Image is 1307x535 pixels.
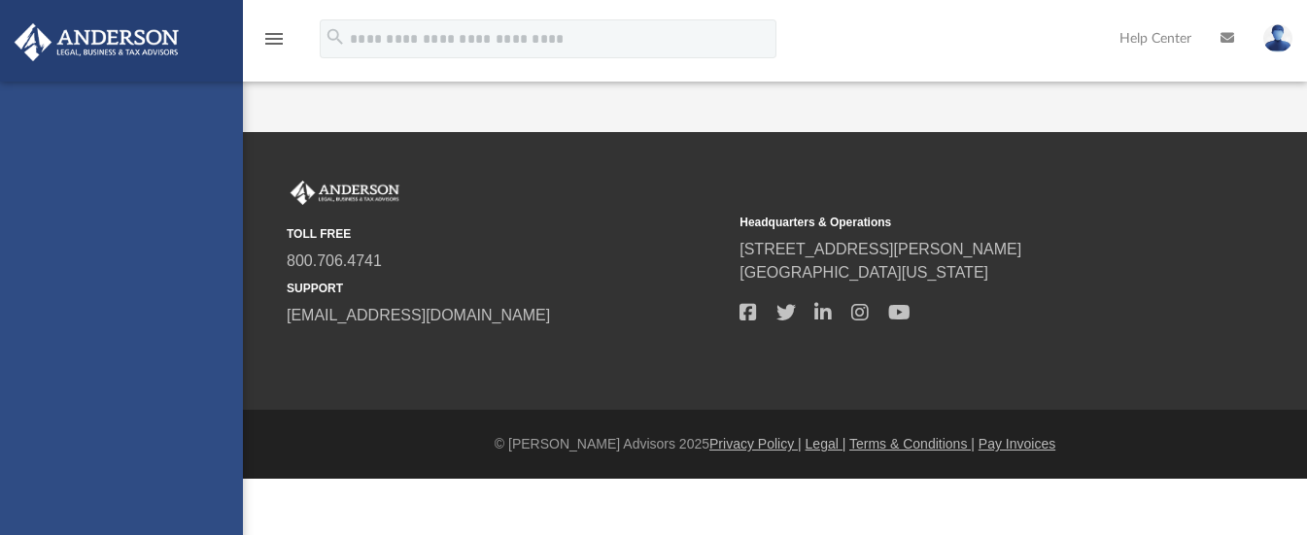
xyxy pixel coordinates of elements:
a: [GEOGRAPHIC_DATA][US_STATE] [739,264,988,281]
div: © [PERSON_NAME] Advisors 2025 [243,434,1307,454]
i: menu [262,27,286,50]
a: Legal | [806,436,846,451]
a: 800.706.4741 [287,252,382,269]
img: Anderson Advisors Platinum Portal [287,181,403,206]
img: Anderson Advisors Platinum Portal [9,23,185,61]
a: menu [262,37,286,50]
a: [EMAIL_ADDRESS][DOMAIN_NAME] [287,307,550,323]
a: [STREET_ADDRESS][PERSON_NAME] [739,241,1021,257]
small: SUPPORT [287,280,726,297]
a: Privacy Policy | [709,436,802,451]
a: Pay Invoices [979,436,1055,451]
a: Terms & Conditions | [849,436,975,451]
img: User Pic [1263,24,1292,52]
small: TOLL FREE [287,225,726,243]
i: search [325,26,346,48]
small: Headquarters & Operations [739,214,1179,231]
